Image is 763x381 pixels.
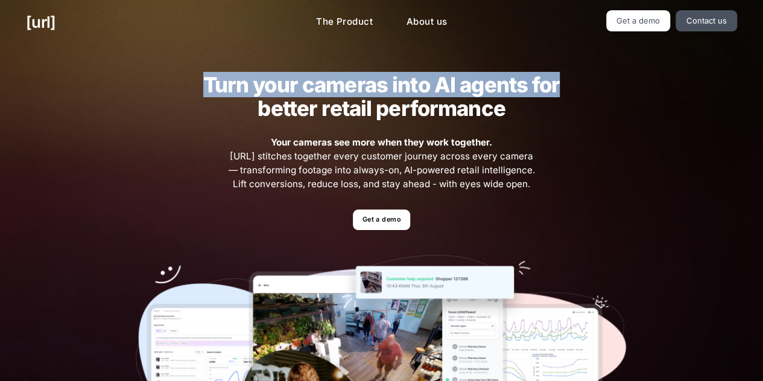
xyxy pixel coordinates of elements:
[353,210,410,231] a: Get a demo
[26,10,55,34] a: [URL]
[271,136,492,148] strong: Your cameras see more when they work together.
[306,10,382,34] a: The Product
[397,10,457,34] a: About us
[184,73,578,120] h2: Turn your cameras into AI agents for better retail performance
[676,10,737,31] a: Contact us
[227,136,537,191] span: [URL] stitches together every customer journey across every camera — transforming footage into al...
[606,10,671,31] a: Get a demo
